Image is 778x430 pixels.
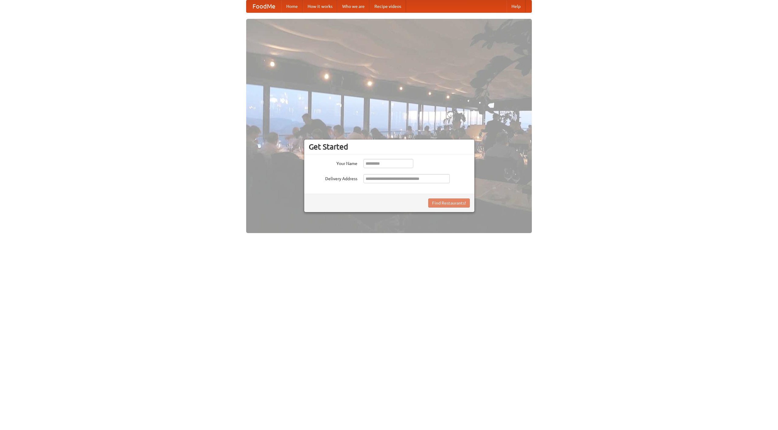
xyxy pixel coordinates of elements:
a: Who we are [337,0,370,12]
label: Delivery Address [309,174,357,182]
label: Your Name [309,159,357,167]
a: Recipe videos [370,0,406,12]
a: How it works [303,0,337,12]
h3: Get Started [309,142,470,151]
a: Home [281,0,303,12]
button: Find Restaurants! [428,198,470,208]
a: Help [507,0,525,12]
a: FoodMe [246,0,281,12]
